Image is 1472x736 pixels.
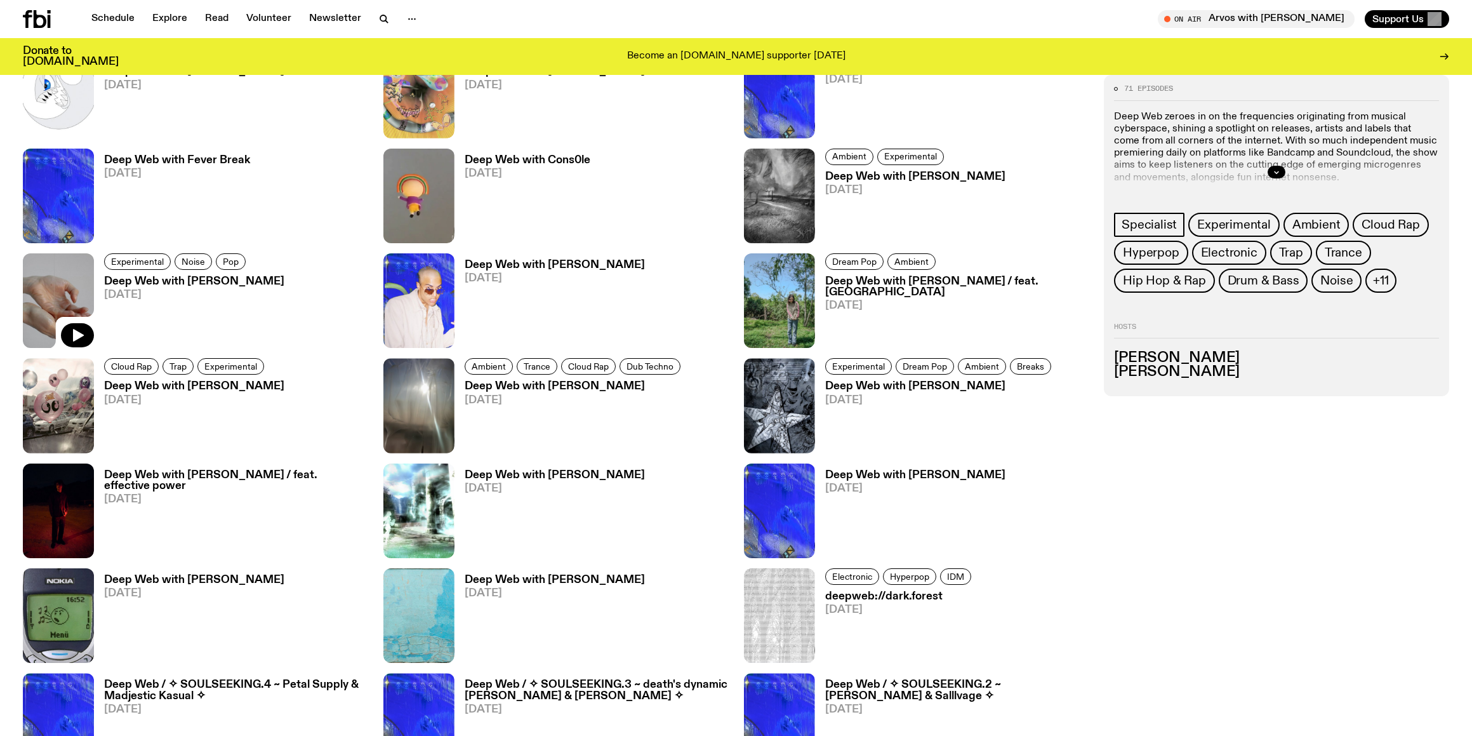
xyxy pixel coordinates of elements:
h3: Deep Web / ✧ SOULSEEKING.3 ~ death's dynamic [PERSON_NAME] & [PERSON_NAME] ✧ [465,679,729,701]
a: Experimental [825,358,892,375]
h3: Deep Web with [PERSON_NAME] [104,381,284,392]
a: Ambient [958,358,1006,375]
a: Electronic [825,568,879,585]
a: Experimental [197,358,264,375]
h3: Deep Web with [PERSON_NAME] [825,381,1055,392]
h2: Hosts [1114,323,1439,338]
span: [DATE] [465,588,645,599]
a: Trap [1270,241,1312,265]
a: Deep Web with [PERSON_NAME][DATE] [94,66,284,138]
span: Ambient [1292,218,1341,232]
a: Deep Web with [PERSON_NAME][DATE] [94,381,284,453]
span: [DATE] [104,494,368,505]
a: Deep Web with Fever Break[DATE] [94,155,250,243]
h3: [PERSON_NAME] [1114,365,1439,379]
a: Deep Web with [PERSON_NAME] / feat. effective power[DATE] [94,470,368,558]
button: +11 [1365,269,1396,293]
a: Deep Web with [PERSON_NAME][DATE] [815,470,1005,558]
a: Noise [175,253,212,270]
a: Dub Techno [620,358,680,375]
a: Deep Web with [PERSON_NAME][DATE] [454,575,645,663]
a: Read [197,10,236,28]
span: +11 [1373,274,1388,288]
a: Ambient [465,358,513,375]
span: Dream Pop [832,257,877,266]
span: Experimental [832,362,885,371]
a: Deep Web with [PERSON_NAME][DATE] [94,276,284,348]
span: [DATE] [465,273,645,284]
h3: Deep Web with [PERSON_NAME] / feat. [GEOGRAPHIC_DATA] [825,276,1089,298]
img: An abstract artwork, in bright blue with amorphous shapes, illustrated shimmers and small drawn c... [23,149,94,243]
p: Deep Web zeroes in on the frequencies originating from musical cyberspace, shining a spotlight on... [1114,111,1439,184]
a: Trance [517,358,557,375]
span: Trap [1279,246,1303,260]
h3: Deep Web with [PERSON_NAME] [465,575,645,585]
a: Hip Hop & Rap [1114,269,1214,293]
a: Deep Web with [PERSON_NAME][DATE] [94,575,284,663]
a: Newsletter [302,10,369,28]
a: Deep Web with [PERSON_NAME][DATE] [815,381,1055,453]
a: Dream Pop [896,358,954,375]
a: Deep Web with Cons0le[DATE] [454,155,590,243]
h3: Deep Web with [PERSON_NAME] [465,260,645,271]
a: Pop [216,253,246,270]
a: Experimental [1188,213,1280,237]
span: [DATE] [104,704,368,715]
a: Explore [145,10,195,28]
span: Hip Hop & Rap [1123,274,1205,288]
span: [DATE] [465,483,645,494]
h3: deepweb://dark.forest [825,591,975,602]
span: [DATE] [825,605,975,615]
a: Noise [1311,269,1362,293]
span: Trap [169,362,187,371]
span: Hyperpop [1123,246,1179,260]
h3: [PERSON_NAME] [1114,351,1439,365]
span: Trance [1325,246,1362,260]
a: Deep Web with [PERSON_NAME][DATE] [454,381,684,453]
a: Ambient [825,149,873,165]
a: Experimental [877,149,944,165]
a: Drum & Bass [1219,269,1308,293]
span: Noise [182,257,205,266]
a: Specialist [1114,213,1184,237]
span: Ambient [894,257,929,266]
a: Ambient [1283,213,1349,237]
span: Breaks [1017,362,1044,371]
h3: Deep Web with [PERSON_NAME] [465,470,645,481]
h3: Deep Web / ✧ SOULSEEKING.4 ~ Petal Supply & Madjestic Kasual ✧ [104,679,368,701]
a: Cloud Rap [1353,213,1428,237]
span: Specialist [1122,218,1177,232]
span: Dub Techno [627,362,673,371]
h3: Deep Web with [PERSON_NAME] / feat. effective power [104,470,368,492]
span: Pop [223,257,239,266]
h3: Deep Web / ✧ SOULSEEKING.2 ~ [PERSON_NAME] & Salllvage ✧ [825,679,1089,701]
span: [DATE] [465,168,590,179]
h3: Deep Web with [PERSON_NAME] [104,575,284,585]
a: Hyperpop [1114,241,1188,265]
a: Schedule [84,10,142,28]
span: [DATE] [104,588,284,599]
span: Tune in live [1172,14,1348,23]
span: Dream Pop [903,362,947,371]
span: [DATE] [825,185,1005,196]
a: Trap [162,358,194,375]
img: An abstract artwork, in bright blue with amorphous shapes, illustrated shimmers and small drawn c... [744,43,815,138]
span: [DATE] [825,704,1089,715]
button: Support Us [1365,10,1449,28]
a: Deep Web with [PERSON_NAME][DATE] [454,66,646,138]
span: Experimental [111,257,164,266]
img: An ASCII text art image of a forest. [744,568,815,663]
a: Breaks [1010,358,1051,375]
a: Deep Web with [PERSON_NAME][DATE] [454,260,645,348]
h3: Donate to [DOMAIN_NAME] [23,46,119,67]
h3: Deep Web with Cons0le [465,155,590,166]
a: Deep Web with [PERSON_NAME][DATE] [815,171,1005,243]
span: [DATE] [825,300,1089,311]
h3: Deep Web with [PERSON_NAME] [825,470,1005,481]
span: Ambient [472,362,506,371]
span: [DATE] [825,395,1055,406]
span: [DATE] [104,80,284,91]
a: IDM [940,568,971,585]
span: Hyperpop [890,572,929,581]
a: Dream Pop [825,253,884,270]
